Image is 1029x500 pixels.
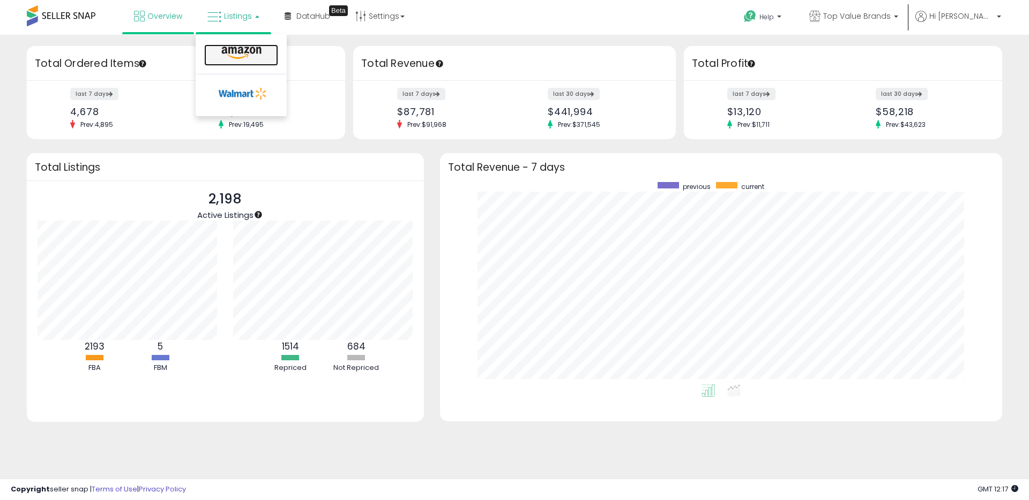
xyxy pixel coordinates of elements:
[258,363,323,373] div: Repriced
[347,340,366,353] b: 684
[253,210,263,219] div: Tooltip anchor
[62,363,126,373] div: FBA
[548,88,600,100] label: last 30 days
[35,163,416,171] h3: Total Listings
[138,59,147,69] div: Tooltip anchor
[747,59,756,69] div: Tooltip anchor
[282,340,299,353] b: 1514
[197,209,253,221] span: Active Listings
[197,189,253,209] p: 2,198
[158,340,163,353] b: 5
[397,106,506,117] div: $87,781
[324,363,389,373] div: Not Repriced
[683,182,711,191] span: previous
[329,5,348,16] div: Tooltip anchor
[759,12,774,21] span: Help
[435,59,444,69] div: Tooltip anchor
[548,106,657,117] div: $441,994
[397,88,445,100] label: last 7 days
[735,2,792,35] a: Help
[224,11,252,21] span: Listings
[823,11,891,21] span: Top Value Brands
[223,120,269,129] span: Prev: 19,495
[743,10,757,23] i: Get Help
[361,56,668,71] h3: Total Revenue
[402,120,452,129] span: Prev: $91,968
[876,88,928,100] label: last 30 days
[85,340,105,353] b: 2193
[147,11,182,21] span: Overview
[732,120,775,129] span: Prev: $11,711
[70,88,118,100] label: last 7 days
[35,56,337,71] h3: Total Ordered Items
[915,11,1001,35] a: Hi [PERSON_NAME]
[876,106,983,117] div: $58,218
[553,120,606,129] span: Prev: $371,545
[881,120,931,129] span: Prev: $43,623
[219,106,326,117] div: 22,645
[448,163,994,171] h3: Total Revenue - 7 days
[296,11,330,21] span: DataHub
[128,363,192,373] div: FBM
[70,106,178,117] div: 4,678
[741,182,764,191] span: current
[727,106,835,117] div: $13,120
[929,11,994,21] span: Hi [PERSON_NAME]
[692,56,994,71] h3: Total Profit
[727,88,776,100] label: last 7 days
[75,120,118,129] span: Prev: 4,895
